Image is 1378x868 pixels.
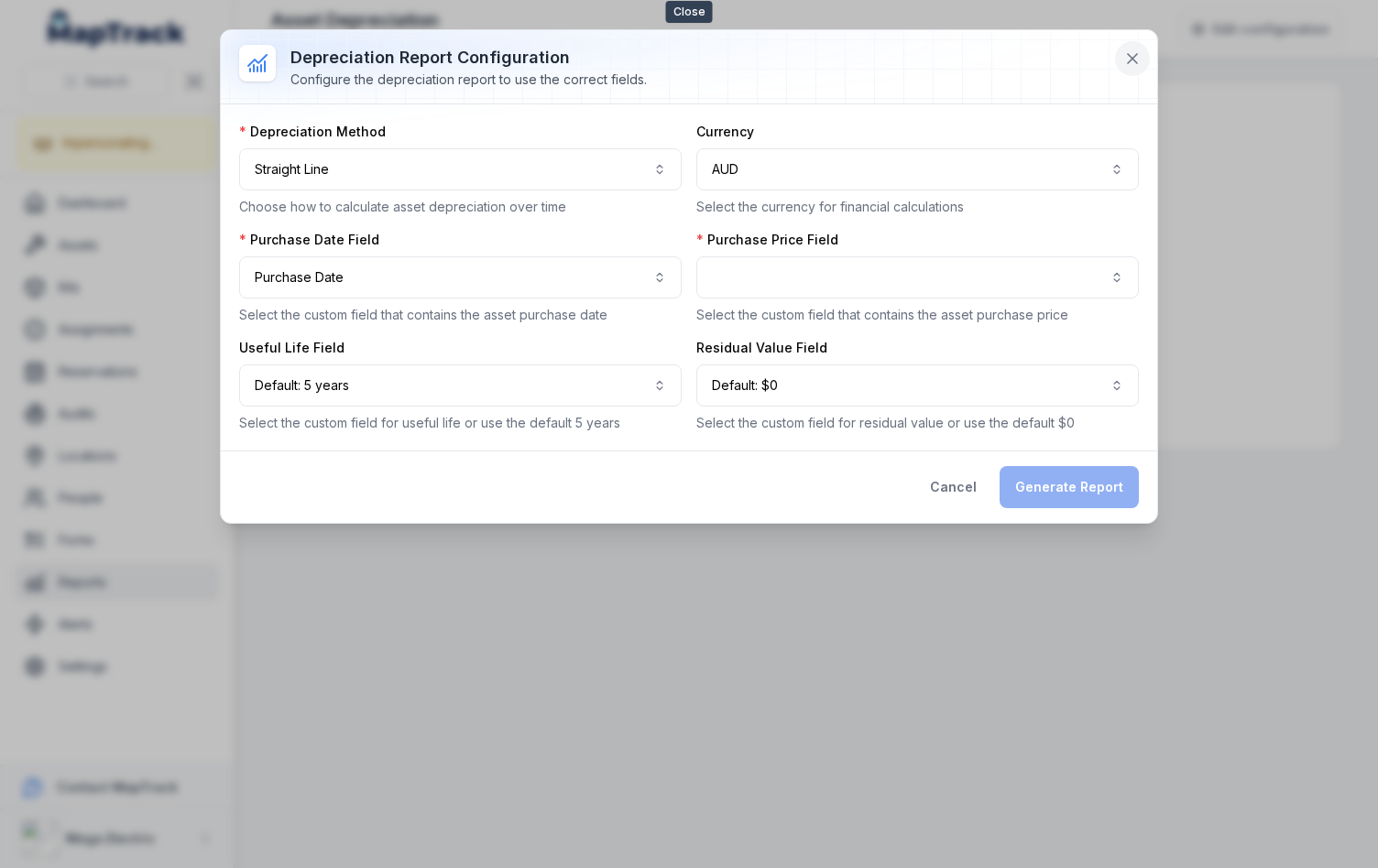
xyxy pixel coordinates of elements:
button: Default: 5 years [239,364,682,407]
p: Select the custom field for useful life or use the default 5 years [239,414,682,432]
button: Purchase Date [239,256,682,298]
label: Purchase Price Field [696,231,838,249]
p: Select the currency for financial calculations [696,198,1139,216]
div: Configure the depreciation report to use the correct fields. [290,71,647,89]
p: Choose how to calculate asset depreciation over time [239,198,682,216]
label: Residual Value Field [696,339,827,357]
label: Purchase Date Field [239,231,379,249]
span: Close [666,1,713,23]
button: Cancel [914,466,992,508]
button: Straight Line [239,148,682,190]
label: Currency [696,123,754,141]
h3: Depreciation Report Configuration [290,45,647,71]
p: Select the custom field that contains the asset purchase price [696,306,1139,324]
label: Useful Life Field [239,339,344,357]
label: Depreciation Method [239,123,386,141]
button: Default: $0 [696,364,1139,407]
button: AUD [696,148,1139,190]
p: Select the custom field that contains the asset purchase date [239,306,682,324]
p: Select the custom field for residual value or use the default $0 [696,414,1139,432]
